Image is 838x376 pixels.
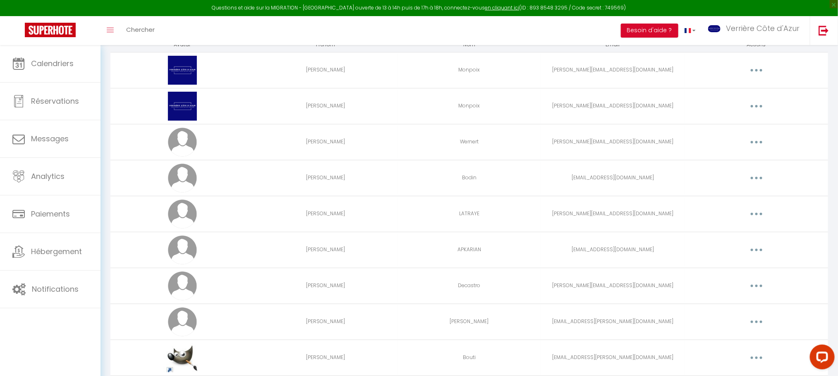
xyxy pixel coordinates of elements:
[397,268,541,304] td: Decastro
[168,236,197,264] img: avatar.png
[254,88,397,124] td: [PERSON_NAME]
[397,88,541,124] td: Monpoix
[541,124,685,160] td: [PERSON_NAME][EMAIL_ADDRESS][DOMAIN_NAME]
[803,341,838,376] iframe: LiveChat chat widget
[397,160,541,196] td: Bodin
[397,340,541,376] td: Bouti
[254,124,397,160] td: [PERSON_NAME]
[168,271,197,300] img: avatar.png
[168,307,197,336] img: avatar.png
[254,160,397,196] td: [PERSON_NAME]
[168,128,197,157] img: avatar.png
[541,88,685,124] td: [PERSON_NAME][EMAIL_ADDRESS][DOMAIN_NAME]
[168,200,197,228] img: avatar.png
[397,304,541,340] td: [PERSON_NAME]
[541,52,685,88] td: [PERSON_NAME][EMAIL_ADDRESS][DOMAIN_NAME]
[702,16,810,45] a: ... Verrière Côte d'Azur
[541,232,685,268] td: [EMAIL_ADDRESS][DOMAIN_NAME]
[708,25,721,32] img: ...
[397,124,541,160] td: Wernert
[254,52,397,88] td: [PERSON_NAME]
[726,23,800,33] span: Verrière Côte d'Azur
[254,232,397,268] td: [PERSON_NAME]
[31,171,65,181] span: Analytics
[31,246,82,257] span: Hébergement
[541,196,685,232] td: [PERSON_NAME][EMAIL_ADDRESS][DOMAIN_NAME]
[541,268,685,304] td: [PERSON_NAME][EMAIL_ADDRESS][DOMAIN_NAME]
[254,268,397,304] td: [PERSON_NAME]
[397,52,541,88] td: Monpoix
[485,4,520,11] a: en cliquant ici
[120,16,161,45] a: Chercher
[25,23,76,37] img: Super Booking
[541,160,685,196] td: [EMAIL_ADDRESS][DOMAIN_NAME]
[397,232,541,268] td: APKARIAN
[31,209,70,219] span: Paiements
[621,24,678,38] button: Besoin d'aide ?
[397,196,541,232] td: LATRAYE
[31,133,69,144] span: Messages
[31,58,74,69] span: Calendriers
[819,25,829,36] img: logout
[254,340,397,376] td: [PERSON_NAME]
[168,92,197,121] img: 17233888871399.png
[541,304,685,340] td: [EMAIL_ADDRESS][PERSON_NAME][DOMAIN_NAME]
[168,164,197,193] img: avatar.png
[164,343,200,372] img: 17371154735776.JPG
[126,25,155,34] span: Chercher
[32,284,79,294] span: Notifications
[254,196,397,232] td: [PERSON_NAME]
[168,56,197,85] img: 17233888593477.png
[254,304,397,340] td: [PERSON_NAME]
[541,340,685,376] td: [EMAIL_ADDRESS][PERSON_NAME][DOMAIN_NAME]
[31,96,79,106] span: Réservations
